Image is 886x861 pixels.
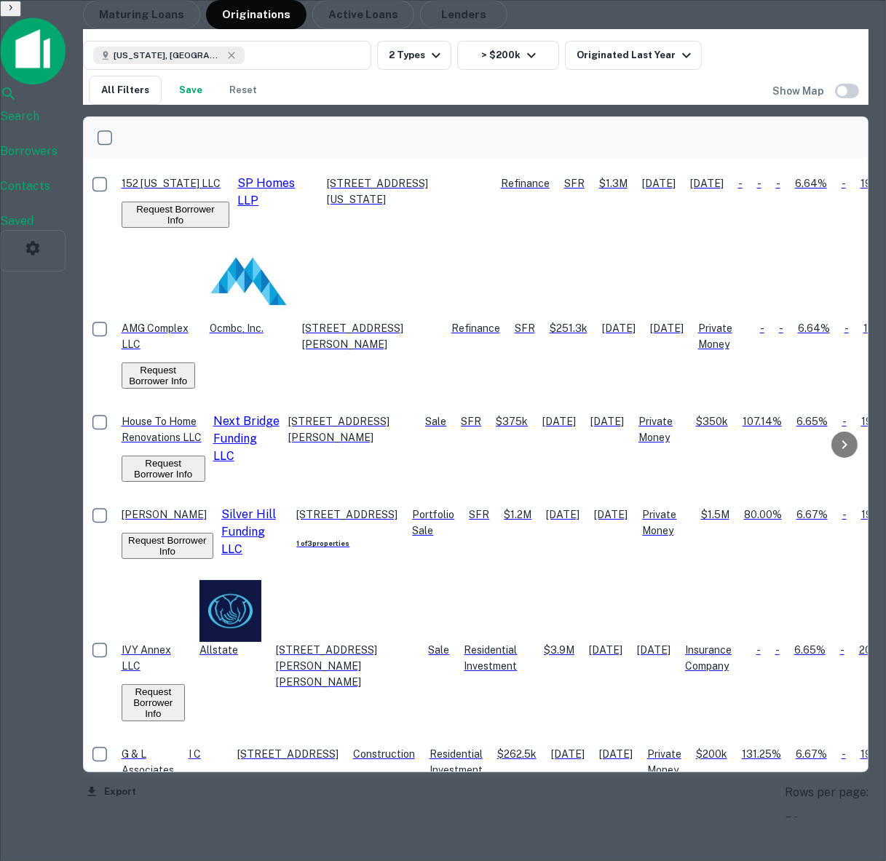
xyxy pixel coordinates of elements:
div: Allstate [199,580,261,658]
p: IVY Annex LLC [122,642,185,674]
p: $1.5M [701,507,729,523]
p: - [776,175,780,191]
p: [DATE] [589,642,622,658]
p: $1.3M [599,175,628,191]
img: picture [199,580,261,642]
h6: 1 of 3 properties [296,539,397,549]
button: Export [83,781,140,803]
p: - [757,175,762,191]
p: [STREET_ADDRESS] [237,746,339,762]
p: $3.9M [544,642,574,658]
p: [STREET_ADDRESS][US_STATE] [327,175,486,207]
div: Sale [425,413,446,429]
p: [STREET_ADDRESS][PERSON_NAME] [288,413,411,445]
p: SFR [461,413,481,429]
p: Private Money [638,413,681,445]
span: [US_STATE], [GEOGRAPHIC_DATA] [114,49,223,62]
p: $200k [696,746,727,762]
div: Sale [412,523,454,539]
p: SFR [469,507,489,523]
p: Residential Investment [464,642,529,674]
p: Insurance Company [685,642,742,674]
p: [DATE] [551,746,585,762]
p: 152 [US_STATE] LLC [122,175,230,191]
button: Request Borrower Info [122,533,213,559]
p: SP Homes LLP [237,175,318,210]
p: 1966 [861,507,885,523]
p: 1991 [863,320,885,336]
p: [DATE] [637,642,671,658]
p: Private Money [642,507,686,539]
p: Next Bridge Funding LLC [213,413,280,465]
button: All Filters [89,76,162,105]
p: $375k [496,413,528,429]
div: Infinity Capital Income Fund I [189,746,223,836]
p: - [779,320,783,336]
div: Sale [429,642,450,658]
button: Save your search to get updates of matches that match your search criteria. [167,76,214,105]
p: 6.67% [796,507,828,523]
p: Silver Hill Funding LLC [221,506,288,558]
button: Request Borrower Info [122,202,230,228]
div: Ocmbc, Inc. [210,242,288,336]
p: 1954 [861,175,885,191]
p: [DATE] [542,413,576,429]
p: I C [189,746,223,762]
p: 6.65% [794,642,826,658]
div: This is a portfolio loan with 3 properties [412,507,454,523]
span: 131.25% [742,748,781,760]
span: 107.14% [743,416,782,427]
p: [STREET_ADDRESS][PERSON_NAME][PERSON_NAME] [276,642,414,690]
p: Residential Investment [430,746,483,778]
p: [DATE] [642,175,676,191]
p: House To Home Renovations LLC [122,413,205,445]
p: $251.3k [550,320,588,336]
p: 6.65% [796,413,828,429]
p: - [760,320,764,336]
p: [DATE] [546,507,580,523]
button: Reset [220,76,266,105]
div: Originated Last Year [577,47,695,64]
span: 80.00% [744,509,782,520]
p: Rows per page: [785,784,869,801]
p: [DATE] [590,413,624,429]
p: Private Money [647,746,681,778]
div: This loan purpose was for construction [353,746,415,762]
img: picture [210,242,288,320]
p: [STREET_ADDRESS] [296,507,397,523]
p: [DATE] [690,175,724,191]
button: Request Borrower Info [122,456,205,482]
p: G & L Associates LLC [122,746,174,794]
p: 1930 [861,413,885,429]
p: 6.67% [796,746,827,762]
div: This loan purpose was for refinancing [451,320,500,336]
div: 50 [785,813,869,830]
span: - [775,644,780,656]
p: [DATE] [650,320,684,336]
p: [STREET_ADDRESS][PERSON_NAME] [302,320,437,352]
p: $350k [696,413,728,429]
p: $1.2M [504,507,531,523]
button: 2 Types [377,41,451,70]
p: [PERSON_NAME] [122,507,213,523]
p: - [738,175,743,191]
p: - [756,642,761,658]
p: [DATE] [594,507,628,523]
h6: Show Map [772,83,826,99]
p: SFR [515,320,535,336]
p: $262.5k [497,746,537,762]
button: Request Borrower Info [122,362,195,389]
p: [DATE] [602,320,636,336]
p: 6.64% [795,175,827,191]
p: AMG Complex LLC [122,320,195,352]
div: This loan purpose was for refinancing [501,175,550,191]
button: Request Borrower Info [122,684,185,721]
p: Private Money [698,320,745,352]
p: SFR [564,175,585,191]
p: 6.64% [798,320,830,336]
p: [DATE] [599,746,633,762]
button: > $200k [457,41,559,70]
iframe: Chat Widget [813,745,886,814]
